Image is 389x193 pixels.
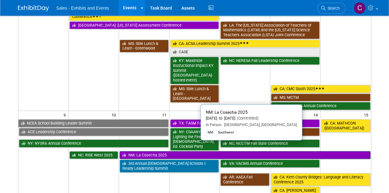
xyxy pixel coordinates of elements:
a: CA: ACSA Leadership Summit 2025 [170,40,320,48]
a: NC: RISE West 2025 [69,151,118,159]
div: [DATE] to [DATE] [206,116,297,121]
a: NC: NCCTM Fall State Conference [220,139,320,147]
span: (Committed) [235,116,259,121]
a: AR: AAEA Fall Conference [220,173,269,186]
span: 9 [63,111,69,119]
img: ExhibitDay [18,5,49,11]
a: NC: NERESA Fall Leadership Conference [220,57,320,65]
a: 3rd Annual [DEMOGRAPHIC_DATA] Schools i-Ready Leadership Summit [120,160,219,172]
a: VA: VACMS Annual Conference [220,160,320,168]
a: CA: CMC South 2025 [271,85,370,93]
a: Search [317,3,346,14]
span: [GEOGRAPHIC_DATA], [GEOGRAPHIC_DATA] [222,123,297,127]
span: NM: La Cosecha 2025 [206,110,248,115]
a: NCEA School Building Leader Summit [18,119,169,127]
a: NY: NYSRA Annual Conference [19,139,169,147]
a: LA: The [US_STATE] Association of Teachers of Mathematics (LATM) and the [US_STATE] Science Teach... [220,21,320,39]
a: NY: CSAANYS Lighting the Fire for [DEMOGRAPHIC_DATA] Ed. Cocktail Party [170,128,219,151]
a: MS: MCTM [271,94,370,102]
span: 11 [161,111,169,119]
a: NM: La Cosecha 2025 [120,151,370,159]
div: NM [206,130,215,135]
a: ACE Leadership Conference [19,128,169,136]
a: CA: Kern County Bridges: Language and Literacy Conference 2025 [271,173,370,186]
span: 15 [363,111,371,119]
a: NY: AMTNYS Annual Conference [271,102,370,110]
a: KY: Maximize Instructional Impact KY Summit ([GEOGRAPHIC_DATA]-hosted event) [170,57,219,84]
span: 14 [312,111,320,119]
a: MS: Stile Lunch & Learn - Greenwood [120,40,169,52]
span: In-Person [206,123,222,127]
a: CA: MATHCON ([GEOGRAPHIC_DATA]) [321,119,370,132]
a: MS: Stile Lunch & Learn - [GEOGRAPHIC_DATA] [170,85,219,103]
img: Christine Lurz [354,2,365,14]
span: Search [325,6,340,11]
a: [GEOGRAPHIC_DATA]: [US_STATE] Assessment Conference [69,21,219,29]
span: Sales - Exhibits and Events [56,6,109,11]
a: TX: TASM Fall Conference [170,119,320,127]
div: Southwest [216,130,236,135]
a: CASE [170,48,320,56]
span: 10 [111,111,119,119]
